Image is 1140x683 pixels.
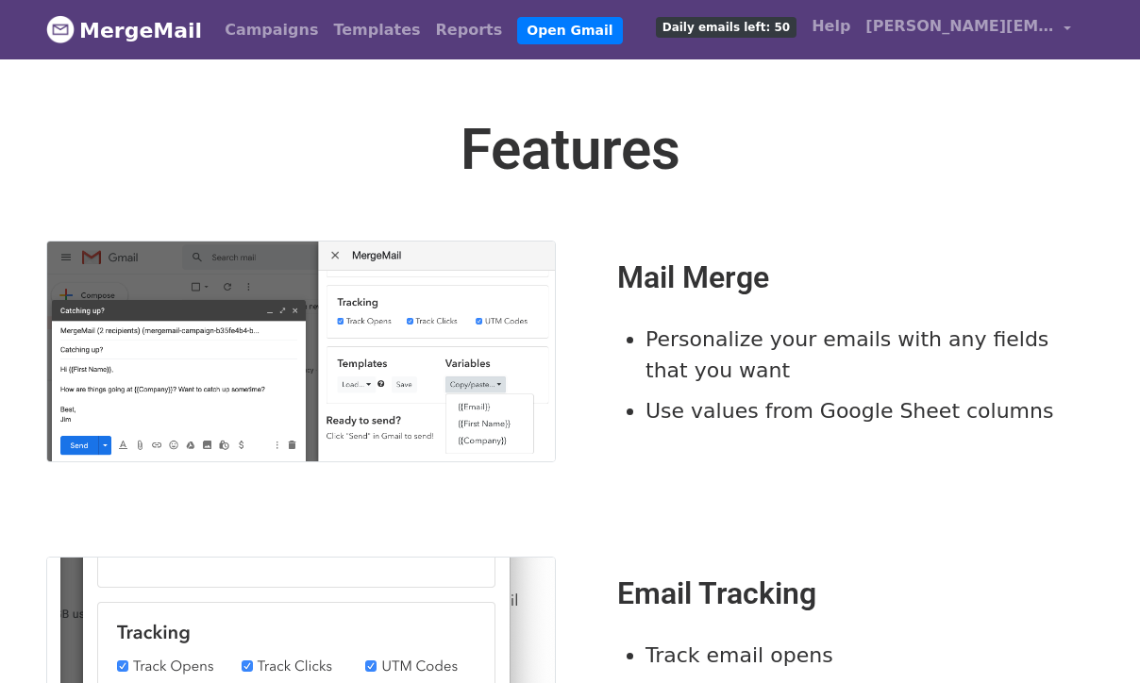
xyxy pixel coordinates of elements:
img: MergeMail logo [46,15,75,43]
a: Open Gmail [517,17,622,44]
span: Daily emails left: 50 [656,17,796,38]
a: Help [804,8,858,45]
span: [PERSON_NAME][EMAIL_ADDRESS][PERSON_NAME][DOMAIN_NAME] [865,15,1054,38]
li: Use values from Google Sheet columns [645,395,1094,426]
li: Track email opens [645,640,1094,671]
h1: Features [315,116,825,184]
a: Campaigns [217,11,326,49]
a: Daily emails left: 50 [648,8,804,45]
li: Personalize your emails with any fields that you want [645,324,1094,386]
img: Mail Merge [46,241,556,462]
a: Reports [428,11,511,49]
a: Templates [326,11,427,49]
a: MergeMail [46,10,202,50]
a: Mail Merge [617,259,769,295]
a: Email Tracking [617,575,816,611]
a: [PERSON_NAME][EMAIL_ADDRESS][PERSON_NAME][DOMAIN_NAME] [858,8,1079,52]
